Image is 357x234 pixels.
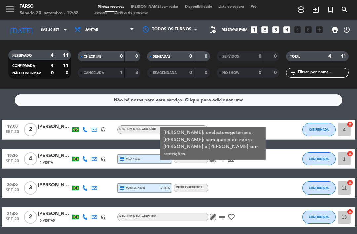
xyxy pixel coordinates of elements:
i: looks_two [260,25,269,34]
i: looks_4 [282,25,291,34]
span: stripe [161,186,170,190]
span: 19:30 [4,151,20,159]
span: set 20 [4,188,20,196]
i: cancel [347,121,353,128]
i: add_box [315,25,324,34]
strong: 0 [189,54,192,59]
span: pending_actions [208,26,216,34]
strong: 0 [51,71,54,75]
span: NO-SHOW [222,71,239,75]
strong: 11 [63,63,70,68]
span: 6 Visitas [40,218,55,223]
i: cancel [347,179,353,186]
span: PESQUISA [337,4,352,15]
span: 2 [24,123,37,136]
i: looks_6 [304,25,313,34]
div: Sábado 20. setembro - 19:58 [20,10,79,17]
i: favorite_border [227,213,235,221]
i: subject [218,213,226,221]
i: arrow_drop_down [61,26,69,34]
strong: 0 [66,71,70,75]
span: set 20 [4,130,20,137]
strong: 3 [135,70,139,75]
span: set 20 [4,159,20,166]
span: Jantar [85,28,98,32]
strong: 0 [274,54,278,59]
span: CANCELADA [84,71,104,75]
button: CONFIRMADA [302,123,336,136]
div: [PERSON_NAME] [38,181,71,189]
strong: 0 [189,70,192,75]
i: looks_5 [293,25,302,34]
strong: 4 [51,53,53,58]
span: Nenhum menu atribuído [119,128,156,131]
i: credit_card [119,185,125,191]
strong: 0 [205,54,209,59]
span: RESERVAR MESA [294,4,308,15]
i: turned_in_not [326,6,334,14]
input: Filtrar por nome... [297,69,348,76]
i: looks_one [250,25,258,34]
span: 21:00 [4,210,20,217]
div: [PERSON_NAME]: ovolactovegetariano, [PERSON_NAME]: sem queijo de cabra [PERSON_NAME] e [PERSON_NA... [160,127,266,160]
strong: 0 [135,54,139,59]
span: set 20 [4,217,20,225]
i: healing [209,213,217,221]
i: exit_to_app [312,6,320,14]
i: [DATE] [5,23,38,37]
span: , BRL 690 [199,157,211,160]
strong: 0 [259,70,261,75]
span: RESERVADO [12,54,32,57]
span: Reservas para [222,28,247,32]
span: CONFIRMADA [309,128,329,131]
span: CHECK INS [84,55,102,58]
strong: 4 [51,63,53,68]
span: CONFIRMADA [309,186,329,190]
strong: 0 [274,70,278,75]
i: search [341,6,349,14]
span: 1 Visita [40,160,53,165]
span: Menu Experiência [176,186,202,189]
strong: 11 [341,54,347,59]
i: headset_mic [101,156,106,162]
span: visa * 9189 [119,156,140,162]
span: Nenhum menu atribuído [119,215,156,218]
button: CONFIRMADA [302,152,336,165]
strong: 0 [120,54,123,59]
span: CONFIRMADA [309,215,329,219]
span: [PERSON_NAME] semeadas [128,5,182,9]
div: [PERSON_NAME] [38,123,71,131]
span: CONFIRMADA [12,64,35,68]
span: Minhas reservas [94,5,128,9]
span: 19:00 [4,122,20,130]
i: headset_mic [101,127,106,132]
div: Tarso [20,3,79,10]
span: 3 [24,181,37,195]
span: TOTAL [290,55,300,58]
span: 2 [24,211,37,224]
span: CONFIRMADA [309,157,329,161]
div: [PERSON_NAME] [38,152,71,160]
i: cancel [347,150,353,157]
span: 20:00 [4,180,20,188]
span: SERVIDOS [222,55,239,58]
button: menu [5,4,15,16]
span: WALK IN [308,4,323,15]
div: [PERSON_NAME] [38,210,71,218]
span: NÃO CONFIRMAR [12,72,41,75]
button: CONFIRMADA [302,211,336,224]
i: credit_card [119,156,125,162]
div: LOG OUT [341,20,352,40]
div: Não há notas para este serviço. Clique para adicionar uma [114,96,244,104]
strong: 0 [259,54,261,59]
span: Menu Essencial [176,157,211,160]
span: Reserva especial [323,4,337,15]
button: CONFIRMADA [302,181,336,195]
span: master * 3685 [119,185,145,191]
i: power_settings_new [343,26,351,34]
span: 4 [24,152,37,165]
i: headset_mic [101,214,106,220]
i: menu [5,4,15,14]
span: Disponibilidade [182,5,215,9]
span: REAGENDADA [153,71,177,75]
